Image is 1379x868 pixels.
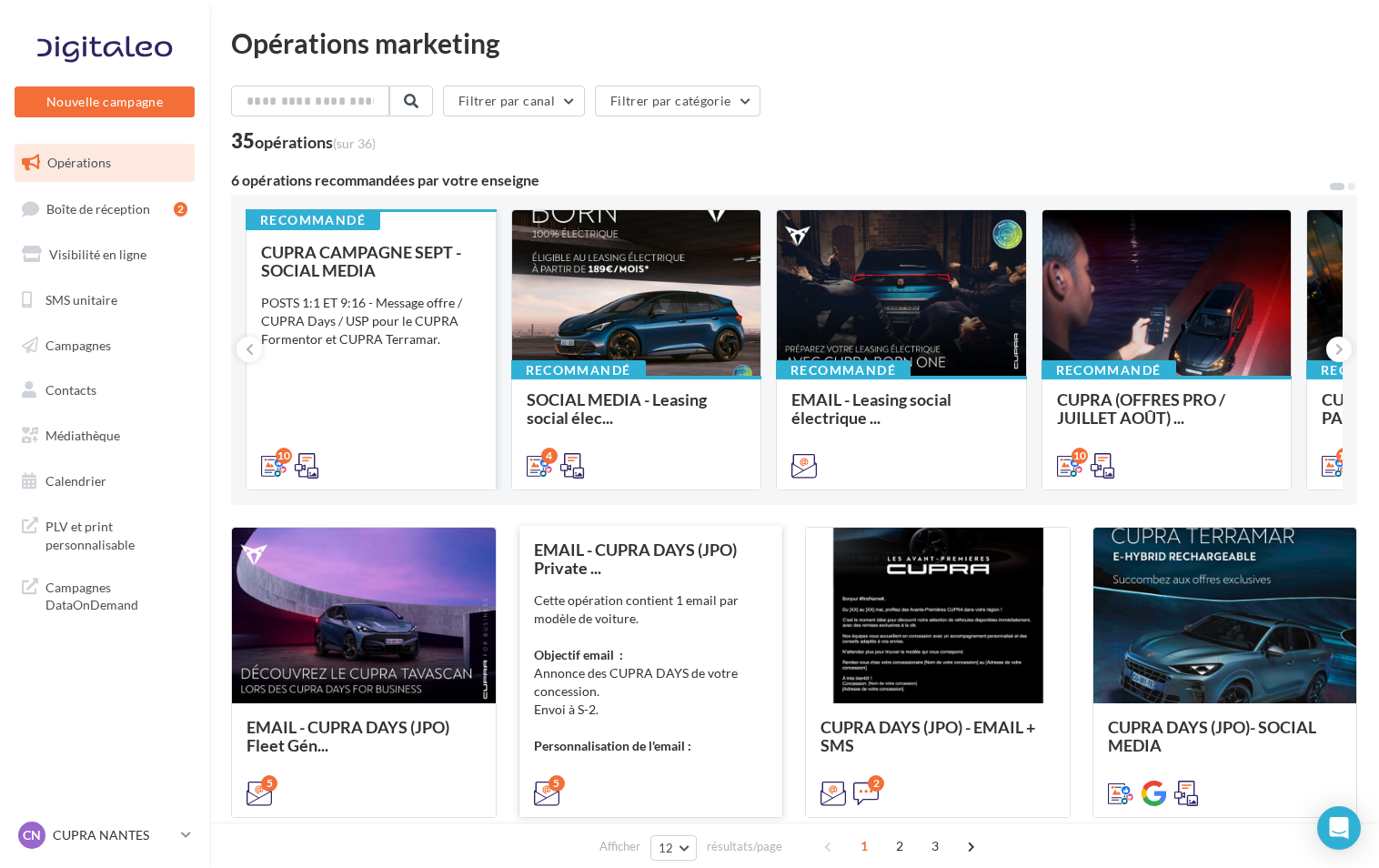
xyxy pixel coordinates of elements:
[15,86,195,117] button: Nouvelle campagne
[45,428,120,443] span: Médiathèque
[261,242,461,280] span: CUPRA CAMPAGNE SEPT - SOCIAL MEDIA
[45,514,187,553] span: PLV et print personnalisable
[11,371,198,409] a: Contacts
[231,131,376,151] div: 35
[541,448,558,464] div: 4
[11,507,198,560] a: PLV et print personnalisable
[246,210,380,230] div: Recommandé
[776,360,911,380] div: Recommandé
[527,389,707,428] span: SOCIAL MEDIA - Leasing social élec...
[45,575,187,614] span: Campagnes DataOnDemand
[11,568,198,621] a: Campagnes DataOnDemand
[255,134,376,150] div: opérations
[11,462,198,500] a: Calendrier
[11,236,198,274] a: Visibilité en ligne
[511,360,646,380] div: Recommandé
[885,832,914,861] span: 2
[868,775,884,792] div: 2
[534,738,691,753] strong: Personnalisation de l'email :
[443,86,585,116] button: Filtrer par canal
[15,818,195,853] a: CN CUPRA NANTES
[49,247,146,262] span: Visibilité en ligne
[45,382,96,398] span: Contacts
[11,189,198,228] a: Boîte de réception2
[534,540,737,578] span: EMAIL - CUPRA DAYS (JPO) Private ...
[11,417,198,455] a: Médiathèque
[850,832,879,861] span: 1
[1057,389,1225,428] span: CUPRA (OFFRES PRO / JUILLET AOÛT) ...
[261,775,277,792] div: 5
[231,29,1357,56] div: Opérations marketing
[46,200,150,216] span: Boîte de réception
[1072,448,1088,464] div: 10
[11,327,198,365] a: Campagnes
[595,86,760,116] button: Filtrer par catégorie
[1042,360,1176,380] div: Recommandé
[276,448,292,464] div: 10
[247,717,449,755] span: EMAIL - CUPRA DAYS (JPO) Fleet Gén...
[45,337,111,352] span: Campagnes
[174,202,187,217] div: 2
[1336,448,1353,464] div: 11
[45,473,106,489] span: Calendrier
[333,136,376,151] span: (sur 36)
[549,775,565,792] div: 5
[23,826,41,844] span: CN
[47,155,111,170] span: Opérations
[534,647,623,662] strong: Objectif email :
[53,826,174,844] p: CUPRA NANTES
[650,835,697,861] button: 12
[261,294,481,348] div: POSTS 1:1 ET 9:16 - Message offre / CUPRA Days / USP pour le CUPRA Formentor et CUPRA Terramar.
[820,717,1035,755] span: CUPRA DAYS (JPO) - EMAIL + SMS
[11,281,198,319] a: SMS unitaire
[921,832,950,861] span: 3
[599,838,640,855] span: Afficher
[534,591,769,755] div: Cette opération contient 1 email par modèle de voiture. Annonce des CUPRA DAYS de votre concessio...
[45,292,117,308] span: SMS unitaire
[231,173,1328,187] div: 6 opérations recommandées par votre enseigne
[659,841,674,855] span: 12
[1108,717,1316,755] span: CUPRA DAYS (JPO)- SOCIAL MEDIA
[11,144,198,182] a: Opérations
[1317,806,1361,850] div: Open Intercom Messenger
[791,389,951,428] span: EMAIL - Leasing social électrique ...
[707,838,782,855] span: résultats/page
